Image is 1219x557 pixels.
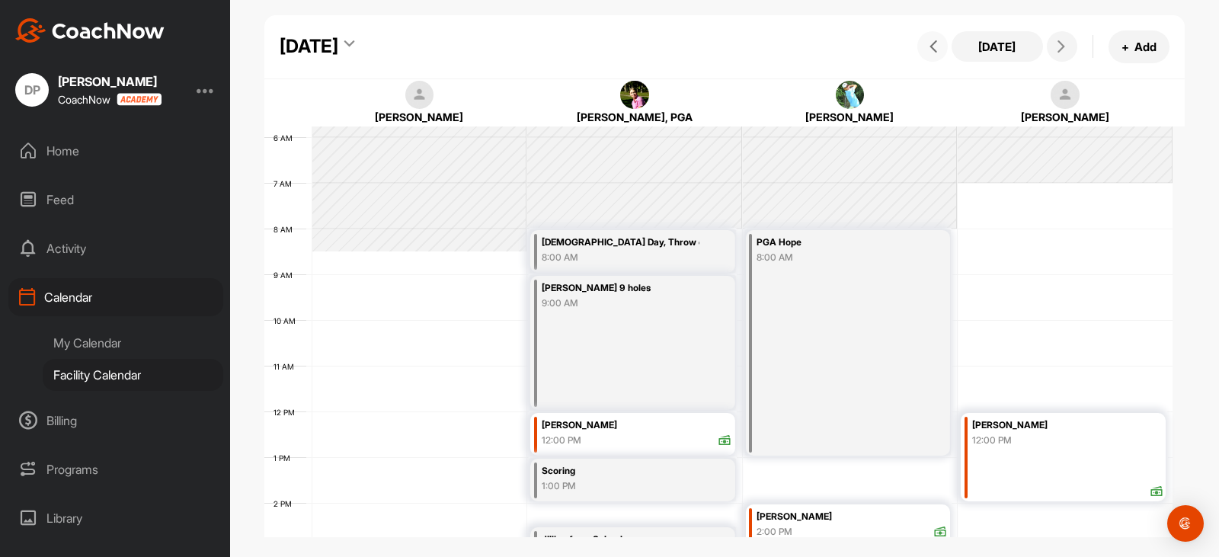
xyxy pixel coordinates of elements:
[542,417,732,434] div: [PERSON_NAME]
[542,531,700,549] div: JIllian from School
[1051,81,1080,110] img: square_default-ef6cabf814de5a2bf16c804365e32c732080f9872bdf737d349900a9daf73cf9.png
[757,508,947,526] div: [PERSON_NAME]
[264,270,308,280] div: 9 AM
[542,479,700,493] div: 1:00 PM
[15,73,49,107] div: DP
[117,93,162,106] img: CoachNow acadmey
[1121,39,1129,55] span: +
[8,450,223,488] div: Programs
[264,362,309,371] div: 11 AM
[542,251,700,264] div: 8:00 AM
[8,278,223,316] div: Calendar
[264,133,308,142] div: 6 AM
[264,225,308,234] div: 8 AM
[976,109,1153,125] div: [PERSON_NAME]
[1109,30,1169,63] button: +Add
[761,109,939,125] div: [PERSON_NAME]
[43,327,223,359] div: My Calendar
[542,434,581,447] div: 12:00 PM
[8,132,223,170] div: Home
[264,316,311,325] div: 10 AM
[952,31,1043,62] button: [DATE]
[264,499,307,508] div: 2 PM
[264,408,310,417] div: 12 PM
[280,33,338,60] div: [DATE]
[8,229,223,267] div: Activity
[836,81,865,110] img: square_1707734b9169688d3d4311bb3a41c2ac.jpg
[757,525,792,539] div: 2:00 PM
[58,75,162,88] div: [PERSON_NAME]
[757,234,915,251] div: PGA Hope
[43,359,223,391] div: Facility Calendar
[546,109,723,125] div: [PERSON_NAME], PGA
[8,181,223,219] div: Feed
[264,179,307,188] div: 7 AM
[331,109,508,125] div: [PERSON_NAME]
[58,93,162,106] div: CoachNow
[620,81,649,110] img: square_095835cd76ac6bd3b20469ba0b26027f.jpg
[972,417,1163,434] div: [PERSON_NAME]
[542,234,700,251] div: [DEMOGRAPHIC_DATA] Day, Throw out 9 holes
[1167,505,1204,542] div: Open Intercom Messenger
[757,251,915,264] div: 8:00 AM
[15,18,165,43] img: CoachNow
[972,434,1012,447] div: 12:00 PM
[405,81,434,110] img: square_default-ef6cabf814de5a2bf16c804365e32c732080f9872bdf737d349900a9daf73cf9.png
[542,280,700,297] div: [PERSON_NAME] 9 holes
[8,499,223,537] div: Library
[8,402,223,440] div: Billing
[264,453,306,463] div: 1 PM
[542,296,700,310] div: 9:00 AM
[542,463,700,480] div: Scoring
